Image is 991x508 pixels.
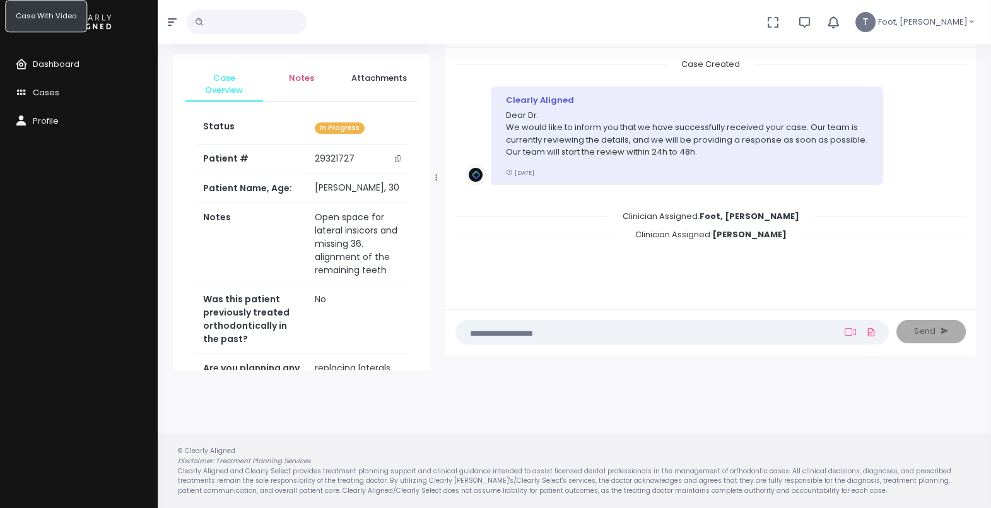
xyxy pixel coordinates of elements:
span: T [855,12,876,32]
a: Add Loom Video [842,327,859,337]
span: Profile [33,115,59,127]
span: Dashboard [33,58,79,70]
td: 29321727 [307,145,414,174]
div: Clearly Aligned [506,94,867,107]
th: Patient # [196,145,307,174]
th: Patient Name, Age: [196,174,307,203]
span: Clinician Assigned: [607,206,814,226]
th: Are you planning any restorative/esthetic treatment? If yes, what are you planning? [196,353,307,435]
span: Foot, [PERSON_NAME] [878,16,968,28]
p: Dear Dr. We would like to inform you that we have successfully received your case. Our team is cu... [506,109,867,158]
span: Notes [273,72,331,85]
b: Foot, [PERSON_NAME] [700,210,799,222]
td: replacing laterals with flipper/marylands until pt can afford implants. [307,353,414,435]
span: Case With Video [16,11,76,21]
th: Notes [196,203,307,285]
a: Add Files [864,321,879,343]
small: [DATE] [506,168,534,177]
span: Case Created [666,54,755,74]
span: Case Overview [196,72,253,97]
th: Was this patient previously treated orthodontically in the past? [196,285,307,353]
span: Clinician Assigned: [620,225,802,244]
span: Cases [33,86,59,98]
div: © Clearly Aligned Clearly Aligned and Clearly Select provides treatment planning support and clin... [165,446,983,495]
td: [PERSON_NAME], 30 [307,174,414,203]
td: Open space for lateral insicors and missing 36. alignment of the remaining teeth [307,203,414,285]
em: Disclaimer: Treatment Planning Services [178,456,310,466]
span: Attachments [351,72,408,85]
span: In Progress [315,122,365,134]
th: Status [196,112,307,145]
td: No [307,285,414,353]
b: [PERSON_NAME] [712,228,787,240]
div: scrollable content [455,58,966,297]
